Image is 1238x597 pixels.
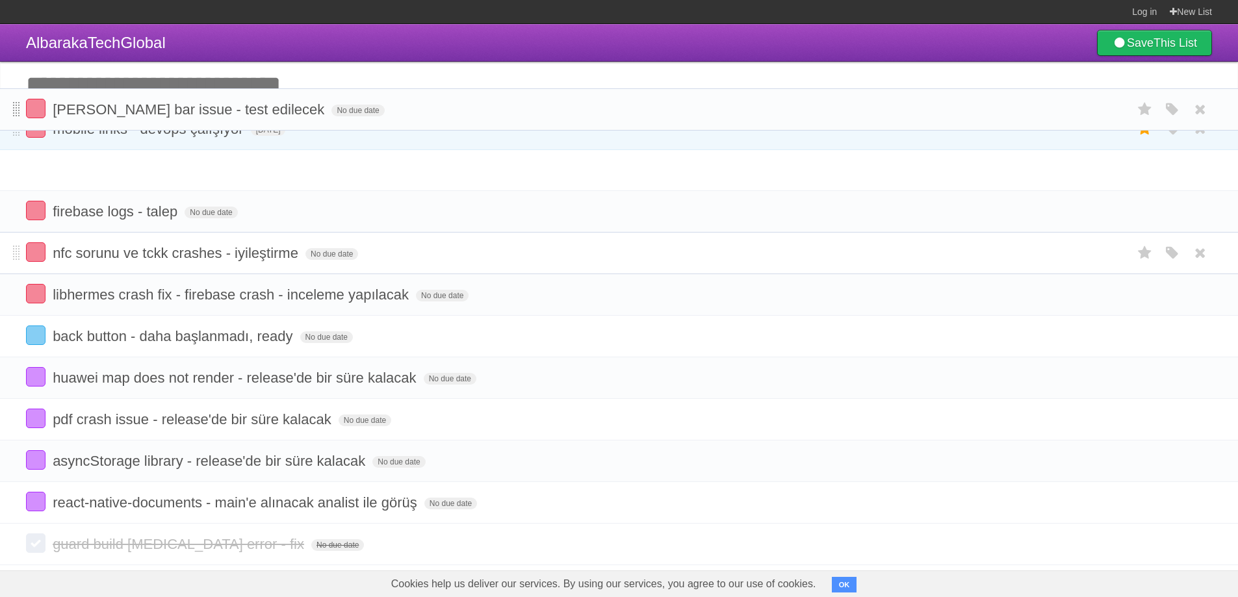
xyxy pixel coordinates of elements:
[305,248,358,260] span: No due date
[1097,30,1212,56] a: SaveThis List
[1133,325,1157,347] label: Star task
[53,101,328,118] span: [PERSON_NAME] bar issue - test edilecek
[26,492,45,511] label: Done
[26,201,45,220] label: Done
[53,494,420,511] span: react-native-documents - main'e alınacak analist ile görüş
[1133,450,1157,472] label: Star task
[1133,492,1157,513] label: Star task
[53,203,181,220] span: firebase logs - talep
[1133,367,1157,388] label: Star task
[26,325,45,345] label: Done
[372,456,425,468] span: No due date
[416,290,469,301] span: No due date
[339,414,391,426] span: No due date
[53,286,412,303] span: libhermes crash fix - firebase crash - inceleme yapılacak
[26,242,45,262] label: Done
[53,536,307,552] span: guard build [MEDICAL_DATA] error - fix
[26,533,45,553] label: Done
[1133,284,1157,305] label: Star task
[378,571,829,597] span: Cookies help us deliver our services. By using our services, you agree to our use of cookies.
[53,453,368,469] span: asyncStorage library - release'de bir süre kalacak
[53,411,335,427] span: pdf crash issue - release'de bir süre kalacak
[1133,99,1157,120] label: Star task
[185,207,237,218] span: No due date
[300,331,353,343] span: No due date
[424,498,477,509] span: No due date
[1133,409,1157,430] label: Star task
[331,105,384,116] span: No due date
[26,284,45,303] label: Done
[53,370,419,386] span: huawei map does not render - release'de bir süre kalacak
[53,245,302,261] span: nfc sorunu ve tckk crashes - iyileştirme
[832,577,857,592] button: OK
[26,367,45,387] label: Done
[53,328,296,344] span: back button - daha başlanmadı, ready
[26,409,45,428] label: Done
[1133,242,1157,264] label: Star task
[311,539,364,551] span: No due date
[26,99,45,118] label: Done
[26,34,166,51] span: AlbarakaTechGlobal
[26,450,45,470] label: Done
[424,373,476,385] span: No due date
[1154,36,1197,49] b: This List
[1133,201,1157,222] label: Star task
